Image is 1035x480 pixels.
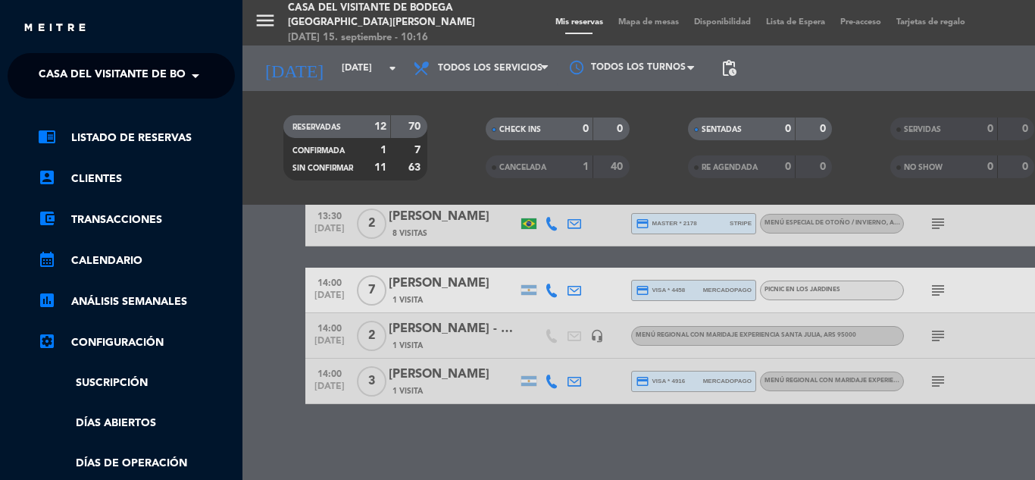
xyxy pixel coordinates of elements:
i: calendar_month [38,250,56,268]
a: Días abiertos [38,415,235,432]
a: account_boxClientes [38,170,235,188]
a: assessmentANÁLISIS SEMANALES [38,293,235,311]
i: settings_applications [38,332,56,350]
i: assessment [38,291,56,309]
i: chrome_reader_mode [38,127,56,146]
i: account_balance_wallet [38,209,56,227]
a: calendar_monthCalendario [38,252,235,270]
i: account_box [38,168,56,187]
a: Suscripción [38,375,235,392]
a: account_balance_walletTransacciones [38,211,235,229]
a: chrome_reader_modeListado de Reservas [38,129,235,147]
a: Días de Operación [38,455,235,472]
img: MEITRE [23,23,87,34]
span: Casa del Visitante de Bodega [GEOGRAPHIC_DATA][PERSON_NAME] [39,60,420,92]
a: Configuración [38,334,235,352]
